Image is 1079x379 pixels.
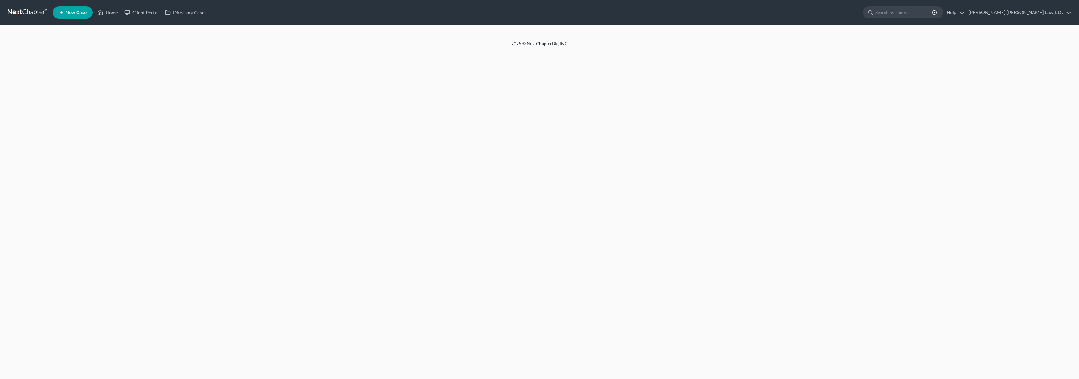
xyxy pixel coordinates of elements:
[162,7,210,18] a: Directory Cases
[121,7,162,18] a: Client Portal
[943,7,965,18] a: Help
[875,7,933,18] input: Search by name...
[66,10,87,15] span: New Case
[361,40,718,52] div: 2025 © NextChapterBK, INC
[965,7,1071,18] a: [PERSON_NAME] [PERSON_NAME] Law, LLC
[94,7,121,18] a: Home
